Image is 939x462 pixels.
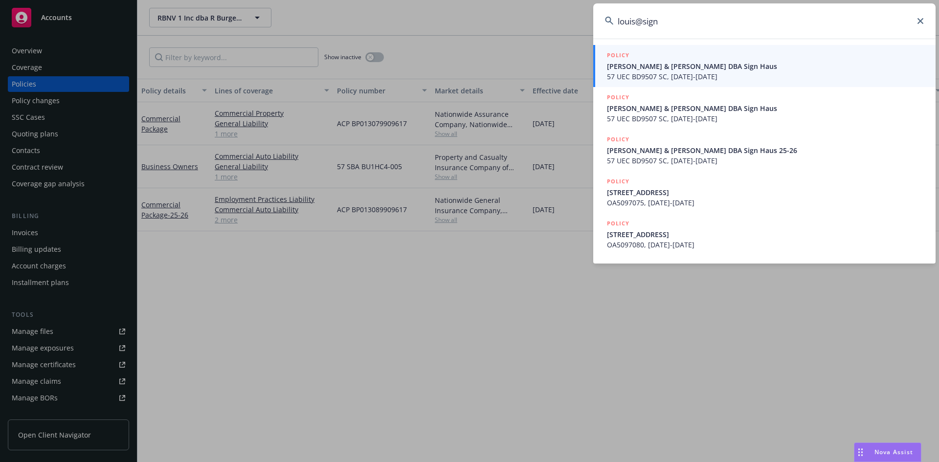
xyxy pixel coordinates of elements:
a: POLICY[PERSON_NAME] & [PERSON_NAME] DBA Sign Haus 25-2657 UEC BD9507 SC, [DATE]-[DATE] [593,129,936,171]
span: 57 UEC BD9507 SC, [DATE]-[DATE] [607,155,924,166]
span: 57 UEC BD9507 SC, [DATE]-[DATE] [607,113,924,124]
span: 57 UEC BD9507 SC, [DATE]-[DATE] [607,71,924,82]
h5: POLICY [607,219,629,228]
h5: POLICY [607,92,629,102]
span: Nova Assist [874,448,913,456]
h5: POLICY [607,134,629,144]
span: [PERSON_NAME] & [PERSON_NAME] DBA Sign Haus [607,103,924,113]
h5: POLICY [607,50,629,60]
a: POLICY[PERSON_NAME] & [PERSON_NAME] DBA Sign Haus57 UEC BD9507 SC, [DATE]-[DATE] [593,45,936,87]
button: Nova Assist [854,442,921,462]
span: OA5097075, [DATE]-[DATE] [607,198,924,208]
span: OA5097080, [DATE]-[DATE] [607,240,924,250]
span: [PERSON_NAME] & [PERSON_NAME] DBA Sign Haus 25-26 [607,145,924,155]
span: [STREET_ADDRESS] [607,187,924,198]
input: Search... [593,3,936,39]
h5: POLICY [607,176,629,186]
span: [STREET_ADDRESS] [607,229,924,240]
div: Drag to move [854,443,867,462]
a: POLICY[STREET_ADDRESS]OA5097075, [DATE]-[DATE] [593,171,936,213]
a: POLICY[PERSON_NAME] & [PERSON_NAME] DBA Sign Haus57 UEC BD9507 SC, [DATE]-[DATE] [593,87,936,129]
a: POLICY[STREET_ADDRESS]OA5097080, [DATE]-[DATE] [593,213,936,255]
span: [PERSON_NAME] & [PERSON_NAME] DBA Sign Haus [607,61,924,71]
